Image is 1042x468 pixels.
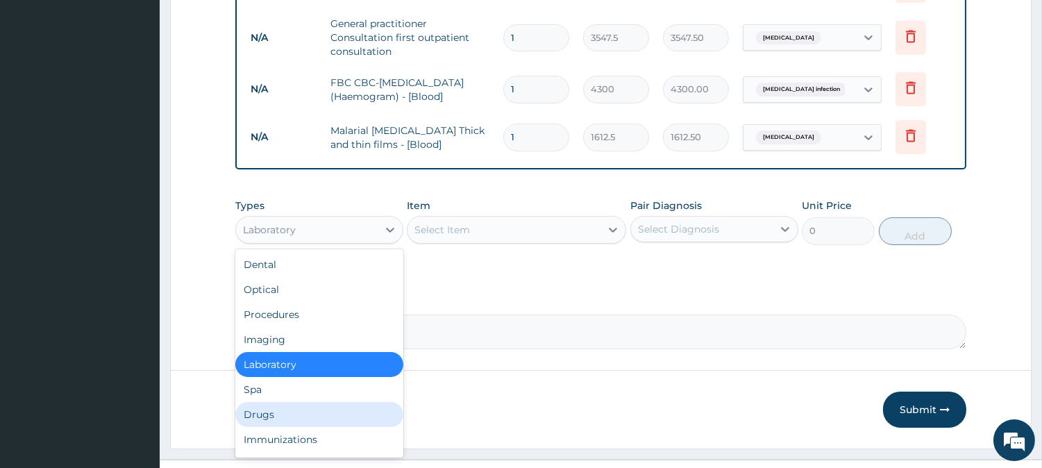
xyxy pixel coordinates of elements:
[756,31,821,45] span: [MEDICAL_DATA]
[630,199,702,212] label: Pair Diagnosis
[323,69,496,110] td: FBC CBC-[MEDICAL_DATA] (Haemogram) - [Blood]
[756,83,847,97] span: [MEDICAL_DATA] infection
[72,78,233,96] div: Chat with us now
[883,392,966,428] button: Submit
[802,199,852,212] label: Unit Price
[879,217,952,245] button: Add
[244,124,323,150] td: N/A
[323,10,496,65] td: General practitioner Consultation first outpatient consultation
[235,327,403,352] div: Imaging
[235,277,403,302] div: Optical
[244,25,323,51] td: N/A
[243,223,296,237] div: Laboratory
[235,427,403,452] div: Immunizations
[81,144,192,284] span: We're online!
[235,377,403,402] div: Spa
[414,223,470,237] div: Select Item
[228,7,261,40] div: Minimize live chat window
[26,69,56,104] img: d_794563401_company_1708531726252_794563401
[7,317,264,365] textarea: Type your message and hit 'Enter'
[244,76,323,102] td: N/A
[638,222,719,236] div: Select Diagnosis
[407,199,430,212] label: Item
[756,131,821,144] span: [MEDICAL_DATA]
[235,200,264,212] label: Types
[323,117,496,158] td: Malarial [MEDICAL_DATA] Thick and thin films - [Blood]
[235,295,966,307] label: Comment
[235,352,403,377] div: Laboratory
[235,302,403,327] div: Procedures
[235,402,403,427] div: Drugs
[235,252,403,277] div: Dental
